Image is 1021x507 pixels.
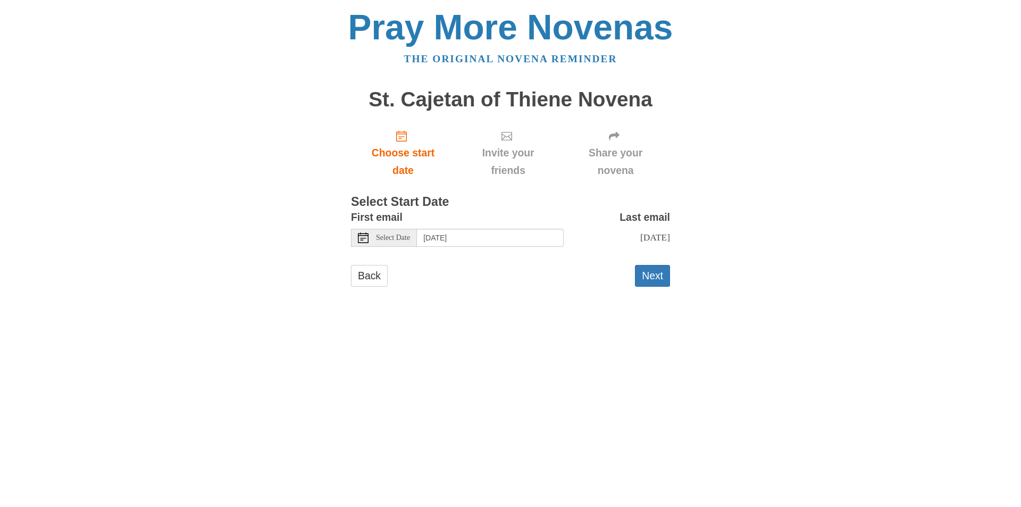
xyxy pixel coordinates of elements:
[640,232,670,243] span: [DATE]
[362,144,445,179] span: Choose start date
[561,121,670,185] div: Click "Next" to confirm your start date first.
[455,121,561,185] div: Click "Next" to confirm your start date first.
[351,88,670,111] h1: St. Cajetan of Thiene Novena
[351,209,403,226] label: First email
[351,121,455,185] a: Choose start date
[376,234,410,242] span: Select Date
[348,7,673,47] a: Pray More Novenas
[620,209,670,226] label: Last email
[572,144,659,179] span: Share your novena
[466,144,550,179] span: Invite your friends
[351,195,670,209] h3: Select Start Date
[351,265,388,287] a: Back
[404,53,617,64] a: The original novena reminder
[635,265,670,287] button: Next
